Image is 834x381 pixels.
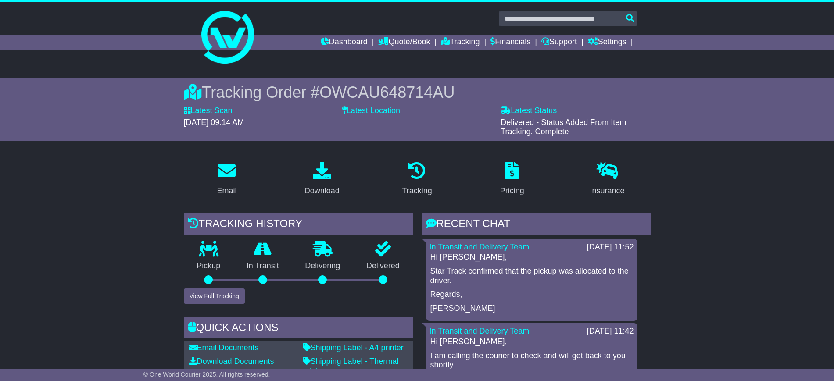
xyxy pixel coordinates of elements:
[590,185,625,197] div: Insurance
[211,159,242,200] a: Email
[501,106,557,116] label: Latest Status
[184,261,234,271] p: Pickup
[292,261,354,271] p: Delivering
[217,185,236,197] div: Email
[430,327,530,335] a: In Transit and Delivery Team
[501,118,626,136] span: Delivered - Status Added From Item Tracking. Complete
[184,288,245,304] button: View Full Tracking
[430,253,633,262] p: Hi [PERSON_NAME],
[584,159,630,200] a: Insurance
[500,185,524,197] div: Pricing
[303,357,399,375] a: Shipping Label - Thermal printer
[430,242,530,251] a: In Transit and Delivery Team
[396,159,437,200] a: Tracking
[342,106,400,116] label: Latest Location
[430,267,633,285] p: Star Track confirmed that the pickup was allocated to the driver.
[402,185,432,197] div: Tracking
[378,35,430,50] a: Quote/Book
[319,83,455,101] span: OWCAU648714AU
[299,159,345,200] a: Download
[490,35,530,50] a: Financials
[441,35,480,50] a: Tracking
[541,35,577,50] a: Support
[303,343,404,352] a: Shipping Label - A4 printer
[422,213,651,237] div: RECENT CHAT
[430,337,633,347] p: Hi [PERSON_NAME],
[189,343,259,352] a: Email Documents
[494,159,530,200] a: Pricing
[587,327,634,336] div: [DATE] 11:42
[189,357,274,366] a: Download Documents
[184,213,413,237] div: Tracking history
[321,35,368,50] a: Dashboard
[143,371,270,378] span: © One World Courier 2025. All rights reserved.
[587,242,634,252] div: [DATE] 11:52
[233,261,292,271] p: In Transit
[184,118,244,127] span: [DATE] 09:14 AM
[430,304,633,313] p: [PERSON_NAME]
[184,83,651,102] div: Tracking Order #
[588,35,626,50] a: Settings
[353,261,413,271] p: Delivered
[184,106,233,116] label: Latest Scan
[430,351,633,370] p: I am calling the courier to check and will get back to you shortly.
[184,317,413,341] div: Quick Actions
[430,290,633,299] p: Regards,
[304,185,340,197] div: Download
